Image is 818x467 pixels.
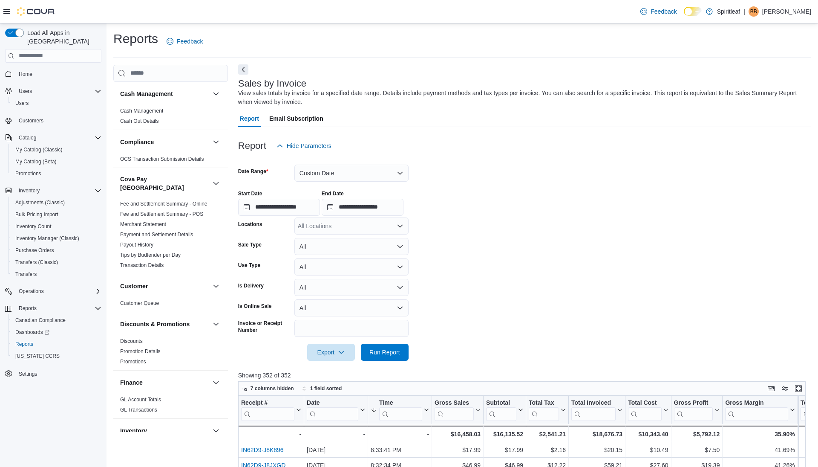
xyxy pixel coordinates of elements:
[120,175,209,192] button: Cova Pay [GEOGRAPHIC_DATA]
[120,232,193,238] a: Payment and Settlement Details
[12,168,101,179] span: Promotions
[371,399,429,421] button: Time
[651,7,677,16] span: Feedback
[241,399,301,421] button: Receipt #
[19,288,44,295] span: Operations
[120,201,207,207] a: Fee and Settlement Summary - Online
[435,399,481,421] button: Gross Sales
[9,144,105,156] button: My Catalog (Classic)
[238,89,807,107] div: View sales totals by invoice for a specified date range. Details include payment methods and tax ...
[12,257,61,267] a: Transfers (Classic)
[120,211,203,217] a: Fee and Settlement Summary - POS
[15,116,47,126] a: Customers
[12,221,101,232] span: Inventory Count
[12,327,53,337] a: Dashboards
[238,262,260,269] label: Use Type
[749,6,759,17] div: Bobby B
[12,157,101,167] span: My Catalog (Beta)
[312,344,350,361] span: Export
[371,429,429,439] div: -
[9,326,105,338] a: Dashboards
[486,429,523,439] div: $16,135.52
[369,348,400,357] span: Run Report
[12,269,101,279] span: Transfers
[19,117,43,124] span: Customers
[113,30,158,47] h1: Reports
[12,327,101,337] span: Dashboards
[120,90,209,98] button: Cash Management
[529,399,559,421] div: Total Tax
[637,3,680,20] a: Feedback
[15,186,43,196] button: Inventory
[238,190,262,197] label: Start Date
[15,353,60,360] span: [US_STATE] CCRS
[19,187,40,194] span: Inventory
[371,445,429,455] div: 8:33:41 PM
[120,406,157,413] span: GL Transactions
[12,351,101,361] span: Washington CCRS
[120,221,166,227] a: Merchant Statement
[684,7,702,16] input: Dark Mode
[12,245,101,255] span: Purchase Orders
[486,399,523,421] button: Subtotal
[435,445,481,455] div: $17.99
[12,315,69,325] a: Canadian Compliance
[19,88,32,95] span: Users
[120,118,159,125] span: Cash Out Details
[211,137,221,147] button: Compliance
[17,7,55,16] img: Cova
[238,141,266,151] h3: Report
[9,232,105,244] button: Inventory Manager (Classic)
[241,429,301,439] div: -
[19,134,36,141] span: Catalog
[113,154,228,168] div: Compliance
[379,399,422,421] div: Time
[766,383,776,394] button: Keyboard shortcuts
[628,399,668,421] button: Total Cost
[298,383,346,394] button: 1 field sorted
[2,132,105,144] button: Catalog
[9,314,105,326] button: Canadian Compliance
[486,399,516,407] div: Subtotal
[287,142,331,150] span: Hide Parameters
[15,286,101,296] span: Operations
[120,108,163,114] a: Cash Management
[9,256,105,268] button: Transfers (Classic)
[2,185,105,197] button: Inventory
[9,268,105,280] button: Transfers
[12,339,37,349] a: Reports
[674,399,720,421] button: Gross Profit
[177,37,203,46] span: Feedback
[571,399,616,421] div: Total Invoiced
[238,241,262,248] label: Sale Type
[628,399,661,421] div: Total Cost
[120,252,181,258] a: Tips by Budtender per Day
[307,399,358,407] div: Date
[273,137,335,154] button: Hide Parameters
[12,269,40,279] a: Transfers
[241,399,294,407] div: Receipt #
[571,429,622,439] div: $18,676.73
[571,399,622,421] button: Total Invoiced
[120,282,148,290] h3: Customer
[12,98,32,108] a: Users
[240,110,259,127] span: Report
[238,282,264,289] label: Is Delivery
[15,146,63,153] span: My Catalog (Classic)
[15,369,40,379] a: Settings
[12,197,68,208] a: Adjustments (Classic)
[307,445,365,455] div: [DATE]
[120,200,207,207] span: Fee and Settlement Summary - Online
[674,445,720,455] div: $7.50
[211,178,221,189] button: Cova Pay [GEOGRAPHIC_DATA]
[120,407,157,413] a: GL Transactions
[12,197,101,208] span: Adjustments (Classic)
[120,231,193,238] span: Payment and Settlement Details
[294,279,409,296] button: All
[361,344,409,361] button: Run Report
[238,221,262,228] label: Locations
[24,29,101,46] span: Load All Apps in [GEOGRAPHIC_DATA]
[238,78,306,89] h3: Sales by Invoice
